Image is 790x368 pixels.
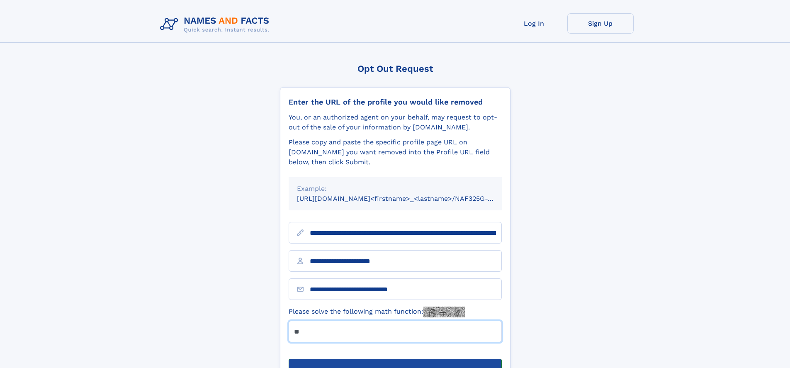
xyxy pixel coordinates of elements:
div: Example: [297,184,493,194]
div: Enter the URL of the profile you would like removed [289,97,502,107]
div: You, or an authorized agent on your behalf, may request to opt-out of the sale of your informatio... [289,112,502,132]
img: Logo Names and Facts [157,13,276,36]
div: Opt Out Request [280,63,510,74]
label: Please solve the following math function: [289,307,465,317]
a: Sign Up [567,13,634,34]
div: Please copy and paste the specific profile page URL on [DOMAIN_NAME] you want removed into the Pr... [289,137,502,167]
a: Log In [501,13,567,34]
small: [URL][DOMAIN_NAME]<firstname>_<lastname>/NAF325G-xxxxxxxx [297,195,518,202]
